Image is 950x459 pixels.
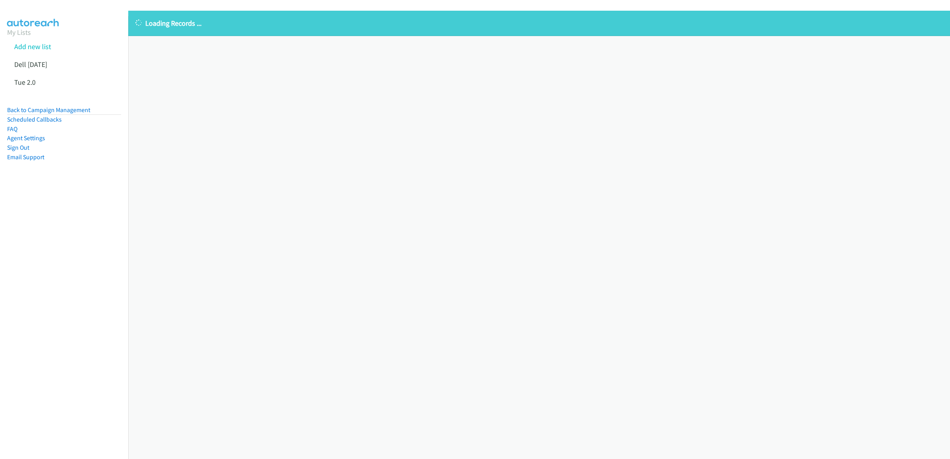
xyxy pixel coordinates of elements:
a: Sign Out [7,144,29,151]
a: Tue 2.0 [14,78,36,87]
a: My Lists [7,28,31,37]
p: Loading Records ... [135,18,943,29]
a: Scheduled Callbacks [7,116,62,123]
a: FAQ [7,125,17,133]
a: Dell [DATE] [14,60,47,69]
a: Agent Settings [7,134,45,142]
a: Email Support [7,153,44,161]
a: Back to Campaign Management [7,106,90,114]
a: Add new list [14,42,51,51]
